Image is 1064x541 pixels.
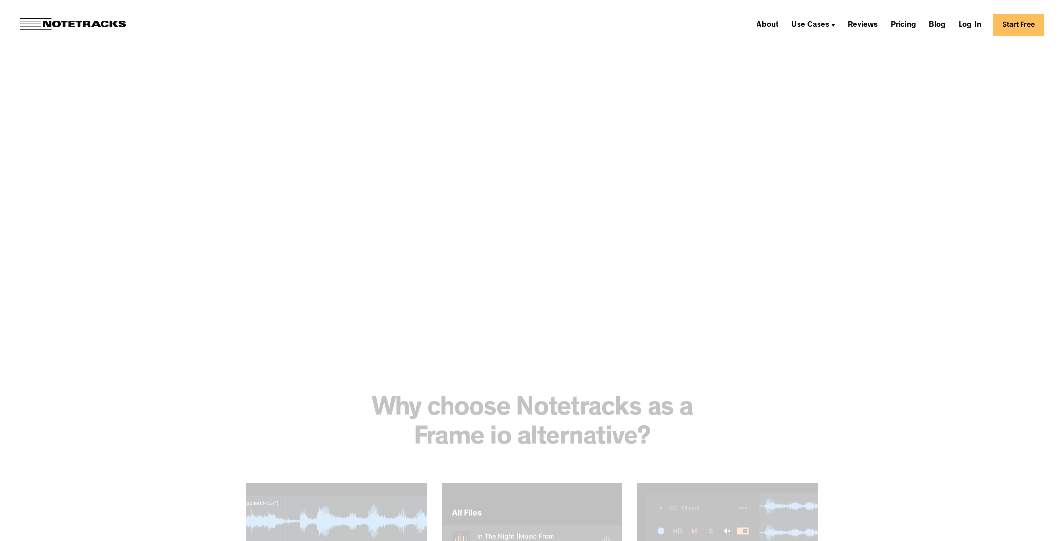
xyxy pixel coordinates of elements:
a: Blog [925,17,950,32]
a: Start Free [993,14,1044,36]
a: About [753,17,782,32]
div: Use Cases [791,21,829,29]
a: Pricing [887,17,920,32]
h3: Why choose Notetracks as a Frame io alternative? [349,395,715,454]
a: Log In [955,17,985,32]
div: Use Cases [787,17,839,32]
a: Reviews [844,17,881,32]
